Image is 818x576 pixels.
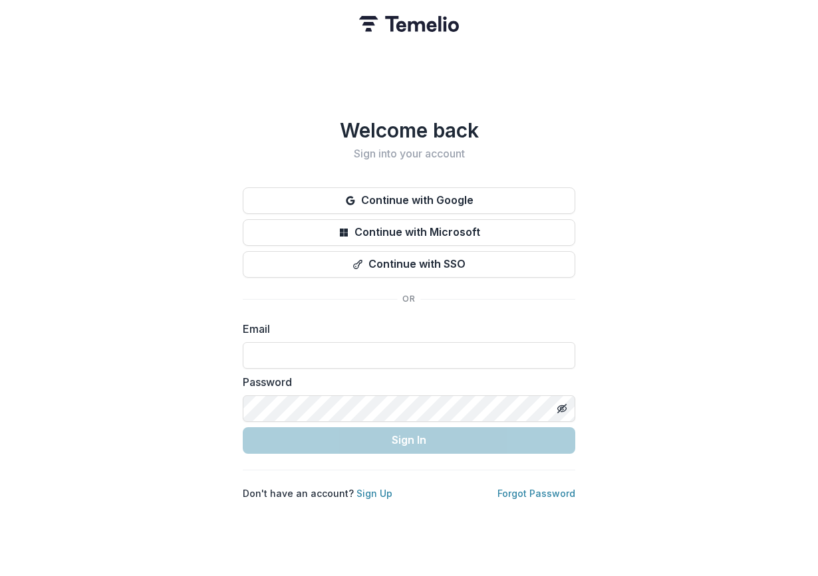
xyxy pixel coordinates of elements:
button: Toggle password visibility [551,398,573,419]
button: Continue with Microsoft [243,219,575,246]
label: Email [243,321,567,337]
label: Password [243,374,567,390]
button: Continue with SSO [243,251,575,278]
a: Sign Up [356,488,392,499]
h1: Welcome back [243,118,575,142]
h2: Sign into your account [243,147,575,160]
p: Don't have an account? [243,486,392,500]
a: Forgot Password [497,488,575,499]
button: Continue with Google [243,187,575,214]
button: Sign In [243,427,575,454]
img: Temelio [359,16,459,32]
